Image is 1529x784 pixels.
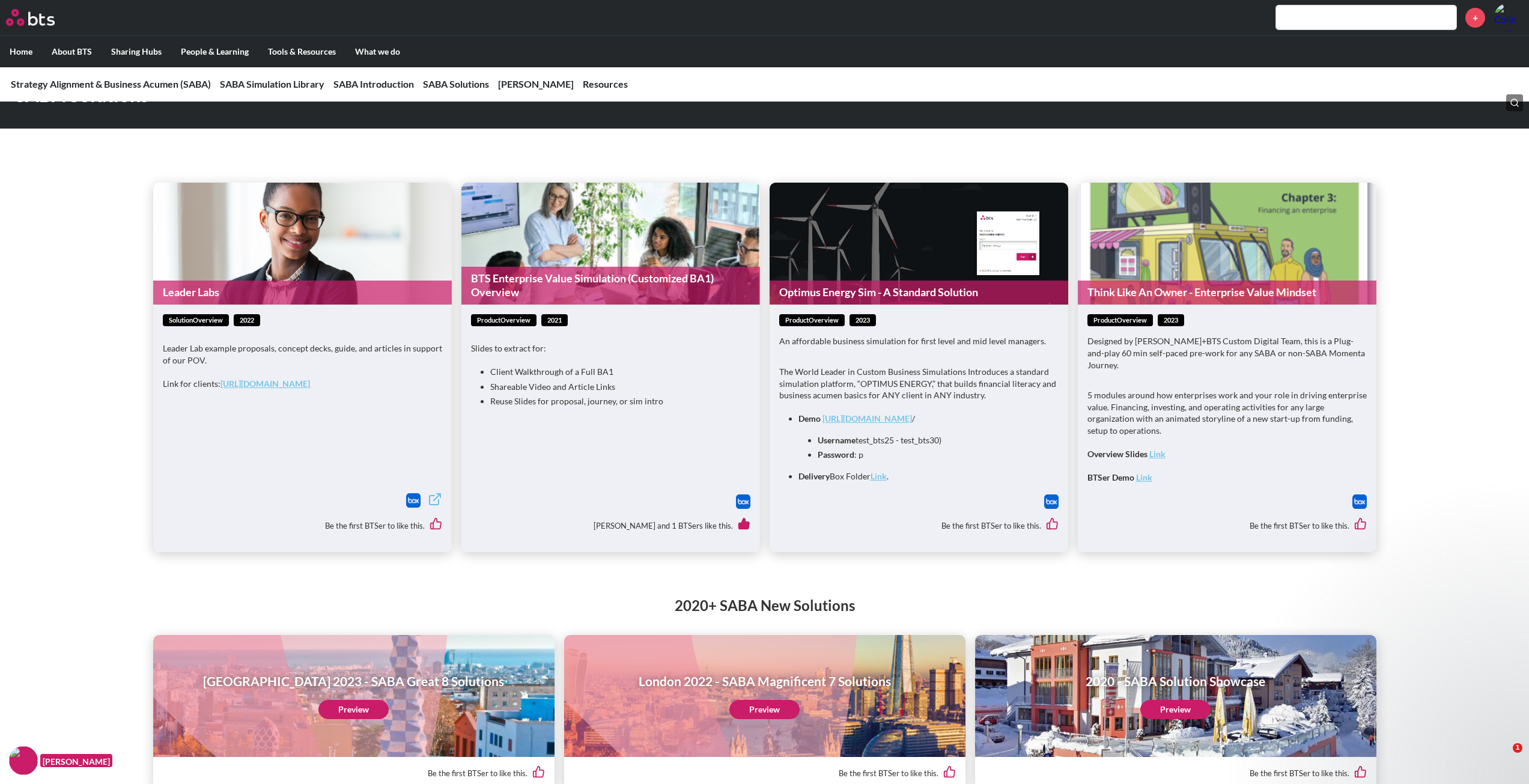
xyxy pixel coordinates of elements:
strong: Password [818,449,854,460]
li: Box Folder . [798,470,1049,482]
a: External link [428,492,442,509]
a: Leader Labs [153,281,452,304]
h1: 2020 - SABA Solution Showcase [1086,672,1265,690]
a: Preview [1140,700,1211,719]
li: Reuse Slides for proposal, journey, or sim intro [490,395,741,407]
a: Optimus Energy Sim - A Standard Solution [770,281,1068,304]
li: Client Walkthrough of a Full BA1 [490,366,741,378]
a: [PERSON_NAME] [498,78,574,90]
label: Tools & Resources [258,36,345,67]
a: Download file from Box [1352,494,1367,509]
a: Go home [6,9,77,26]
a: SABA Introduction [333,78,414,90]
a: Preview [729,700,800,719]
iframe: Intercom notifications message [1289,527,1529,752]
span: 1 [1513,743,1522,753]
div: [PERSON_NAME] and 1 BTSers like this. [471,509,750,542]
a: Link [1136,472,1152,482]
span: productOverview [1087,314,1153,327]
a: BTS Enterprise Value Simulation (Customized BA1) Overview [461,267,760,305]
img: Box logo [736,494,750,509]
a: Strategy Alignment & Business Acumen (SABA) [11,78,211,90]
p: An affordable business simulation for first level and mid level managers. [779,335,1059,347]
strong: Delivery [798,471,830,481]
img: Box logo [1044,494,1059,509]
span: 2023 [850,314,876,327]
div: Be the first BTSer to like this. [163,509,442,542]
a: Profile [1494,3,1523,32]
li: test_bts25 - test_bts30) [818,434,1039,446]
strong: Username [818,435,856,445]
label: Sharing Hubs [102,36,171,67]
strong: BTSer Demo [1087,472,1134,482]
li: : p [818,449,1039,461]
p: Leader Lab example proposals, concept decks, guide, and articles in support of our POV. [163,342,442,366]
span: productOverview [779,314,845,327]
a: + [1465,8,1485,28]
label: About BTS [42,36,102,67]
div: Be the first BTSer to like this. [779,509,1059,542]
iframe: Intercom live chat [1488,743,1517,772]
a: [URL][DOMAIN_NAME] [220,378,310,389]
a: Download file from Box [1044,494,1059,509]
a: SABA Simulation Library [220,78,324,90]
p: Slides to extract for: [471,342,750,354]
span: solutionOverview [163,314,229,327]
a: Download file from Box [406,493,421,508]
a: Preview [318,700,389,719]
h1: London 2022 - SABA Magnificent 7 Solutions [639,672,891,690]
a: Download file from Box [736,494,750,509]
p: Designed by [PERSON_NAME]+BTS Custom Digital Team, this is a Plug-and-play 60 min self-paced pre-... [1087,335,1367,371]
a: Resources [583,78,628,90]
figcaption: [PERSON_NAME] [40,754,112,768]
label: People & Learning [171,36,258,67]
img: BTS Logo [6,9,55,26]
a: Link [1149,449,1166,459]
span: 2022 [234,314,260,327]
img: Box logo [1352,494,1367,509]
span: productOverview [471,314,537,327]
li: / [798,413,1049,461]
span: 2023 [1158,314,1184,327]
img: Colin Park [1494,3,1523,32]
a: SABA Solutions [423,78,489,90]
li: Shareable Video and Article Links [490,381,741,393]
p: The World Leader in Custom Business Simulations Introduces a standard simulation platform, “OPTIM... [779,366,1059,401]
span: 2021 [541,314,568,327]
p: 5 modules around how enterprises work and your role in driving enterprise value. Financing, inves... [1087,389,1367,436]
img: Box logo [406,493,421,508]
a: Think Like An Owner - Enterprise Value Mindset [1078,281,1376,304]
a: Link [871,471,887,481]
strong: Demo [798,413,821,424]
a: [URL][DOMAIN_NAME] [822,413,912,424]
label: What we do [345,36,410,67]
img: F [9,746,38,775]
h1: [GEOGRAPHIC_DATA] 2023 - SABA Great 8 Solutions [203,672,504,690]
p: Link for clients: [163,378,442,390]
strong: Overview Slides [1087,449,1148,459]
div: Be the first BTSer to like this. [1087,509,1367,542]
